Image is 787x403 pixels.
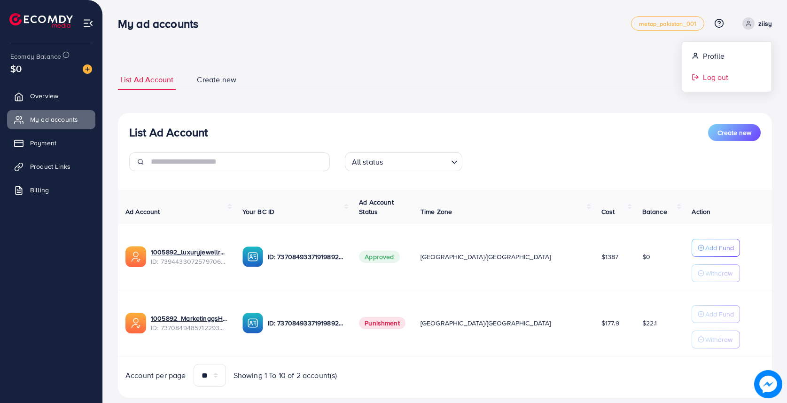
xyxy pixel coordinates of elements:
[758,18,772,29] p: ziisy
[151,314,227,333] div: <span class='underline'>1005892_MarketinggsHUbs_1716159640117</span></br>7370849485712293904
[631,16,704,31] a: metap_pakistan_001
[421,318,551,328] span: [GEOGRAPHIC_DATA]/[GEOGRAPHIC_DATA]
[7,157,95,176] a: Product Links
[151,314,227,323] a: 1005892_MarketinggsHUbs_1716159640117
[601,207,615,216] span: Cost
[692,207,710,216] span: Action
[682,41,772,92] ul: ziisy
[642,318,657,328] span: $22.1
[705,268,732,279] p: Withdraw
[30,162,70,171] span: Product Links
[10,52,61,61] span: Ecomdy Balance
[692,264,740,282] button: Withdraw
[7,181,95,199] a: Billing
[7,110,95,129] a: My ad accounts
[83,64,92,74] img: image
[151,257,227,266] span: ID: 7394433072579706881
[125,246,146,267] img: ic-ads-acc.e4c84228.svg
[359,251,399,263] span: Approved
[642,252,650,261] span: $0
[359,317,405,329] span: Punishment
[151,323,227,332] span: ID: 7370849485712293904
[692,239,740,257] button: Add Fund
[421,207,452,216] span: Time Zone
[7,134,95,152] a: Payment
[705,308,734,320] p: Add Fund
[739,17,772,30] a: ziisy
[151,247,227,257] a: 1005892_luxuryjewellrzz_1721650631639
[234,370,337,381] span: Showing 1 To 10 of 2 account(s)
[30,115,78,124] span: My ad accounts
[359,198,394,216] span: Ad Account Status
[268,317,344,329] p: ID: 7370849337191989264
[9,13,73,28] img: logo
[386,153,447,169] input: Search for option
[350,155,385,169] span: All status
[639,21,696,27] span: metap_pakistan_001
[601,318,619,328] span: $177.9
[242,246,263,267] img: ic-ba-acc.ded83a64.svg
[703,71,728,83] span: Log out
[642,207,667,216] span: Balance
[125,370,186,381] span: Account per page
[692,331,740,348] button: Withdraw
[125,207,160,216] span: Ad Account
[118,17,206,31] h3: My ad accounts
[268,251,344,262] p: ID: 7370849337191989264
[30,138,56,148] span: Payment
[125,313,146,333] img: ic-ads-acc.e4c84228.svg
[7,87,95,105] a: Overview
[421,252,551,261] span: [GEOGRAPHIC_DATA]/[GEOGRAPHIC_DATA]
[703,50,725,62] span: Profile
[151,247,227,267] div: <span class='underline'>1005892_luxuryjewellrzz_1721650631639</span></br>7394433072579706881
[601,252,619,261] span: $1387
[754,370,782,398] img: image
[10,62,22,75] span: $0
[129,126,208,139] h3: List Ad Account
[705,242,734,253] p: Add Fund
[692,305,740,323] button: Add Fund
[242,207,275,216] span: Your BC ID
[197,74,236,85] span: Create new
[345,152,462,171] div: Search for option
[120,74,173,85] span: List Ad Account
[83,18,94,29] img: menu
[708,124,761,141] button: Create new
[30,91,58,101] span: Overview
[705,334,732,345] p: Withdraw
[717,128,751,137] span: Create new
[30,185,49,195] span: Billing
[242,313,263,333] img: ic-ba-acc.ded83a64.svg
